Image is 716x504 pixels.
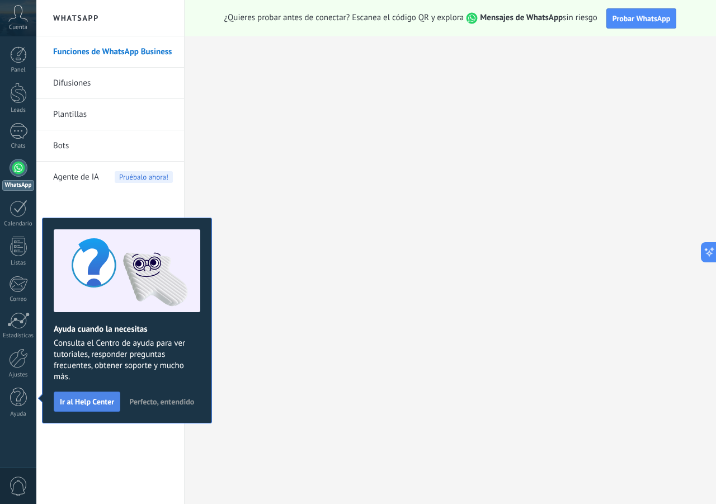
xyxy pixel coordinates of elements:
div: Chats [2,143,35,150]
a: Funciones de WhatsApp Business [53,36,173,68]
a: Bots [53,130,173,162]
div: Ajustes [2,371,35,379]
div: Leads [2,107,35,114]
span: Cuenta [9,24,27,31]
div: Panel [2,67,35,74]
li: Plantillas [36,99,184,130]
div: Estadísticas [2,332,35,340]
a: Agente de IAPruébalo ahora! [53,162,173,193]
button: Ir al Help Center [54,392,120,412]
li: Bots [36,130,184,162]
li: Agente de IA [36,162,184,192]
span: ¿Quieres probar antes de conectar? Escanea el código QR y explora sin riesgo [224,12,597,24]
li: Difusiones [36,68,184,99]
span: Consulta el Centro de ayuda para ver tutoriales, responder preguntas frecuentes, obtener soporte ... [54,338,200,383]
li: Funciones de WhatsApp Business [36,36,184,68]
button: Perfecto, entendido [124,393,199,410]
span: Ir al Help Center [60,398,114,406]
button: Probar WhatsApp [606,8,677,29]
div: Listas [2,260,35,267]
span: Perfecto, entendido [129,398,194,406]
div: Calendario [2,220,35,228]
a: Difusiones [53,68,173,99]
span: Probar WhatsApp [613,13,671,23]
span: Agente de IA [53,162,99,193]
h2: Ayuda cuando la necesitas [54,324,200,335]
div: Ayuda [2,411,35,418]
a: Plantillas [53,99,173,130]
strong: Mensajes de WhatsApp [480,12,563,23]
div: Correo [2,296,35,303]
div: WhatsApp [2,180,34,191]
span: Pruébalo ahora! [115,171,173,183]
